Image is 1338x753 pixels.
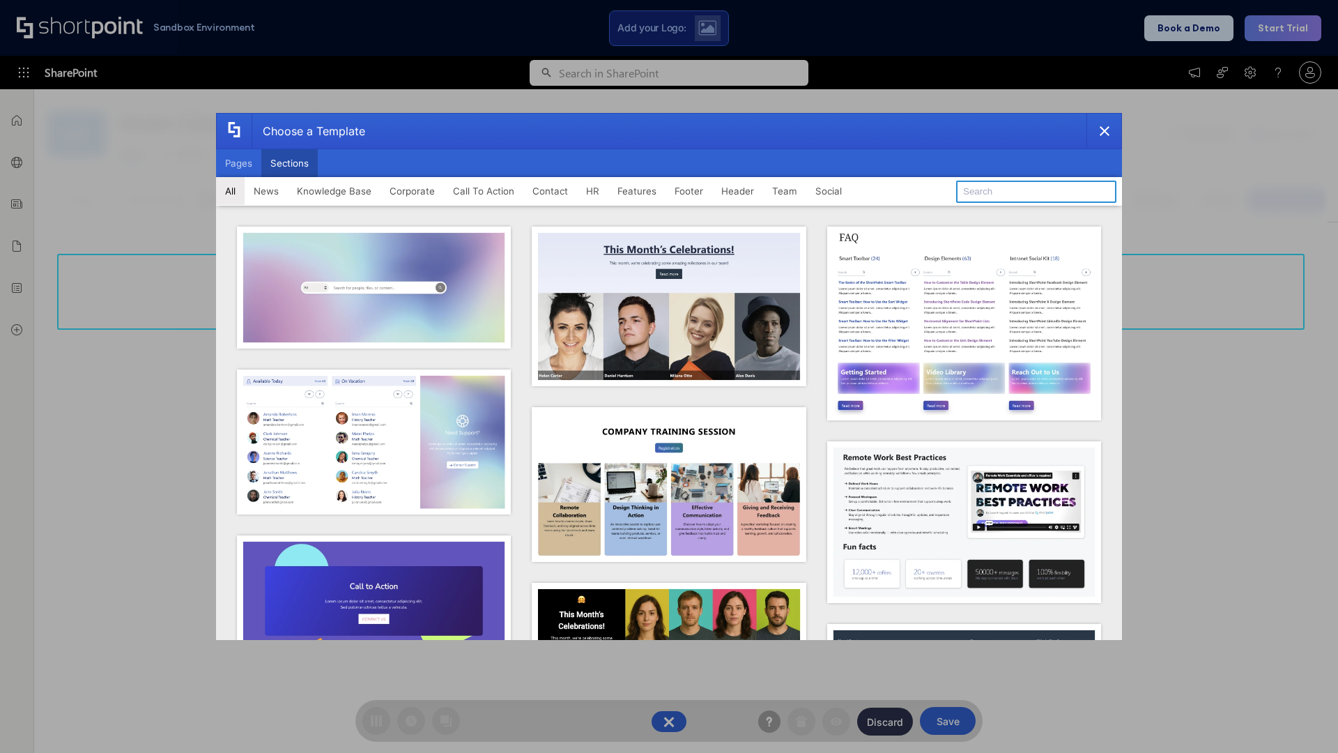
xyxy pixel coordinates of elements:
[245,177,288,205] button: News
[261,149,318,177] button: Sections
[288,177,380,205] button: Knowledge Base
[216,113,1122,640] div: template selector
[216,149,261,177] button: Pages
[712,177,763,205] button: Header
[216,177,245,205] button: All
[1087,591,1338,753] iframe: Chat Widget
[252,114,365,149] div: Choose a Template
[956,181,1116,203] input: Search
[806,177,851,205] button: Social
[577,177,608,205] button: HR
[523,177,577,205] button: Contact
[666,177,712,205] button: Footer
[608,177,666,205] button: Features
[380,177,444,205] button: Corporate
[444,177,523,205] button: Call To Action
[763,177,806,205] button: Team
